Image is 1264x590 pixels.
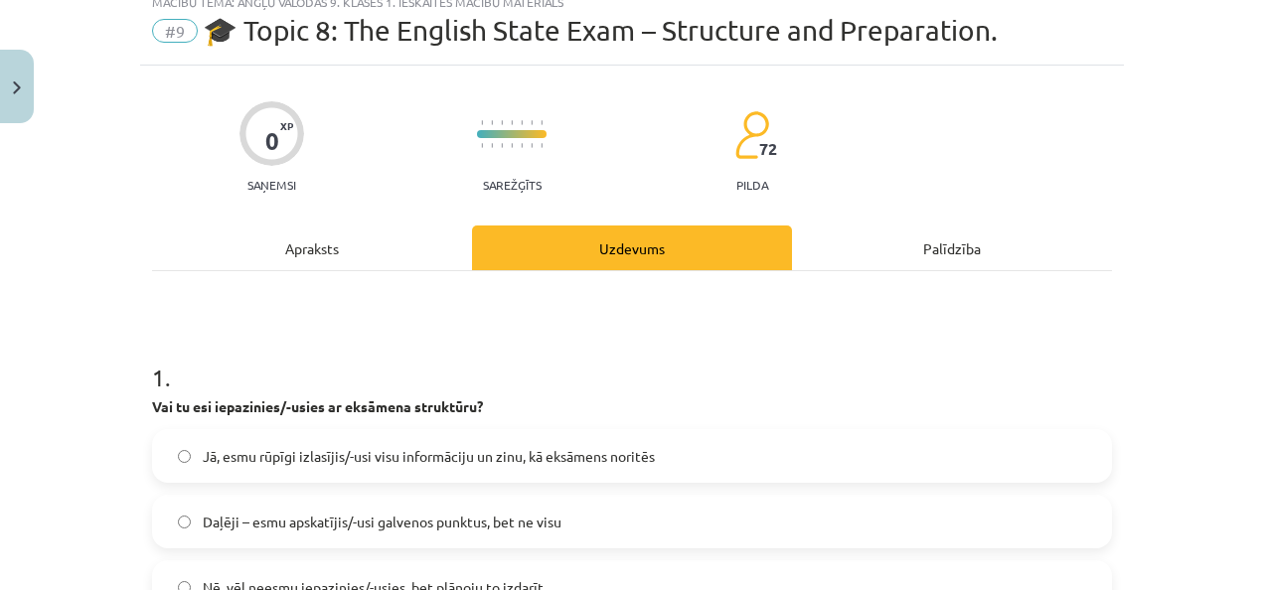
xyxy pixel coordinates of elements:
[13,81,21,94] img: icon-close-lesson-0947bae3869378f0d4975bcd49f059093ad1ed9edebbc8119c70593378902aed.svg
[203,14,998,47] span: 🎓 Topic 8: The English State Exam – Structure and Preparation.
[178,450,191,463] input: Jā, esmu rūpīgi izlasījis/-usi visu informāciju un zinu, kā eksāmens noritēs
[239,178,304,192] p: Saņemsi
[481,143,483,148] img: icon-short-line-57e1e144782c952c97e751825c79c345078a6d821885a25fce030b3d8c18986b.svg
[736,178,768,192] p: pilda
[541,120,543,125] img: icon-short-line-57e1e144782c952c97e751825c79c345078a6d821885a25fce030b3d8c18986b.svg
[152,225,472,270] div: Apraksts
[501,143,503,148] img: icon-short-line-57e1e144782c952c97e751825c79c345078a6d821885a25fce030b3d8c18986b.svg
[531,143,533,148] img: icon-short-line-57e1e144782c952c97e751825c79c345078a6d821885a25fce030b3d8c18986b.svg
[472,225,792,270] div: Uzdevums
[178,516,191,528] input: Daļēji – esmu apskatījis/-usi galvenos punktus, bet ne visu
[152,397,483,415] strong: Vai tu esi iepazinies/-usies ar eksāmena struktūru?
[734,110,769,160] img: students-c634bb4e5e11cddfef0936a35e636f08e4e9abd3cc4e673bd6f9a4125e45ecb1.svg
[759,140,777,158] span: 72
[203,512,561,532] span: Daļēji – esmu apskatījis/-usi galvenos punktus, bet ne visu
[792,225,1112,270] div: Palīdzība
[521,143,523,148] img: icon-short-line-57e1e144782c952c97e751825c79c345078a6d821885a25fce030b3d8c18986b.svg
[491,143,493,148] img: icon-short-line-57e1e144782c952c97e751825c79c345078a6d821885a25fce030b3d8c18986b.svg
[491,120,493,125] img: icon-short-line-57e1e144782c952c97e751825c79c345078a6d821885a25fce030b3d8c18986b.svg
[203,446,655,467] span: Jā, esmu rūpīgi izlasījis/-usi visu informāciju un zinu, kā eksāmens noritēs
[541,143,543,148] img: icon-short-line-57e1e144782c952c97e751825c79c345078a6d821885a25fce030b3d8c18986b.svg
[511,120,513,125] img: icon-short-line-57e1e144782c952c97e751825c79c345078a6d821885a25fce030b3d8c18986b.svg
[265,127,279,155] div: 0
[501,120,503,125] img: icon-short-line-57e1e144782c952c97e751825c79c345078a6d821885a25fce030b3d8c18986b.svg
[511,143,513,148] img: icon-short-line-57e1e144782c952c97e751825c79c345078a6d821885a25fce030b3d8c18986b.svg
[152,329,1112,390] h1: 1 .
[481,120,483,125] img: icon-short-line-57e1e144782c952c97e751825c79c345078a6d821885a25fce030b3d8c18986b.svg
[483,178,542,192] p: Sarežģīts
[521,120,523,125] img: icon-short-line-57e1e144782c952c97e751825c79c345078a6d821885a25fce030b3d8c18986b.svg
[152,19,198,43] span: #9
[531,120,533,125] img: icon-short-line-57e1e144782c952c97e751825c79c345078a6d821885a25fce030b3d8c18986b.svg
[280,120,293,131] span: XP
